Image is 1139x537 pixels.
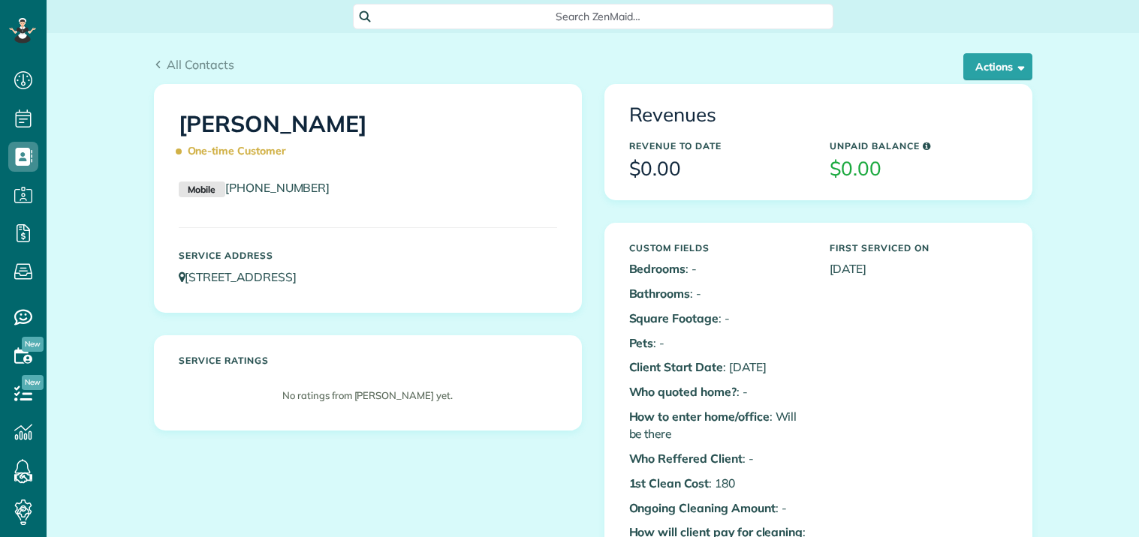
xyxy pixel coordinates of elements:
[963,53,1032,80] button: Actions
[629,286,691,301] b: Bathrooms
[629,383,807,400] p: : -
[179,180,330,195] a: Mobile[PHONE_NUMBER]
[830,158,1008,180] h3: $0.00
[629,475,709,490] b: 1st Clean Cost
[629,409,770,424] b: How to enter home/office
[186,388,550,403] p: No ratings from [PERSON_NAME] yet.
[629,158,807,180] h3: $0.00
[629,335,654,350] b: Pets
[167,57,234,72] span: All Contacts
[22,337,44,352] span: New
[629,334,807,352] p: : -
[179,355,557,365] h5: Service ratings
[830,243,1008,253] h5: First Serviced On
[179,181,225,198] small: Mobile
[629,285,807,302] p: : -
[629,358,807,376] p: : [DATE]
[629,451,743,466] b: Who Reffered Client
[629,500,776,515] b: Ongoing Cleaning Amount
[629,141,807,151] h5: Revenue to Date
[154,55,235,73] a: All Contacts
[830,260,1008,277] p: [DATE]
[22,375,44,390] span: New
[629,310,807,327] p: : -
[629,359,723,374] b: Client Start Date
[179,269,311,284] a: [STREET_ADDRESS]
[179,138,293,164] span: One-time Customer
[179,250,557,260] h5: Service Address
[629,310,719,325] b: Square Footage
[629,499,807,517] p: : -
[629,408,807,442] p: : Will be there
[629,261,686,276] b: Bedrooms
[629,475,807,492] p: : 180
[830,141,1008,151] h5: Unpaid Balance
[629,450,807,467] p: : -
[629,384,737,399] b: Who quoted home?
[179,112,557,164] h1: [PERSON_NAME]
[629,104,1008,126] h3: Revenues
[629,243,807,253] h5: Custom Fields
[629,260,807,277] p: : -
